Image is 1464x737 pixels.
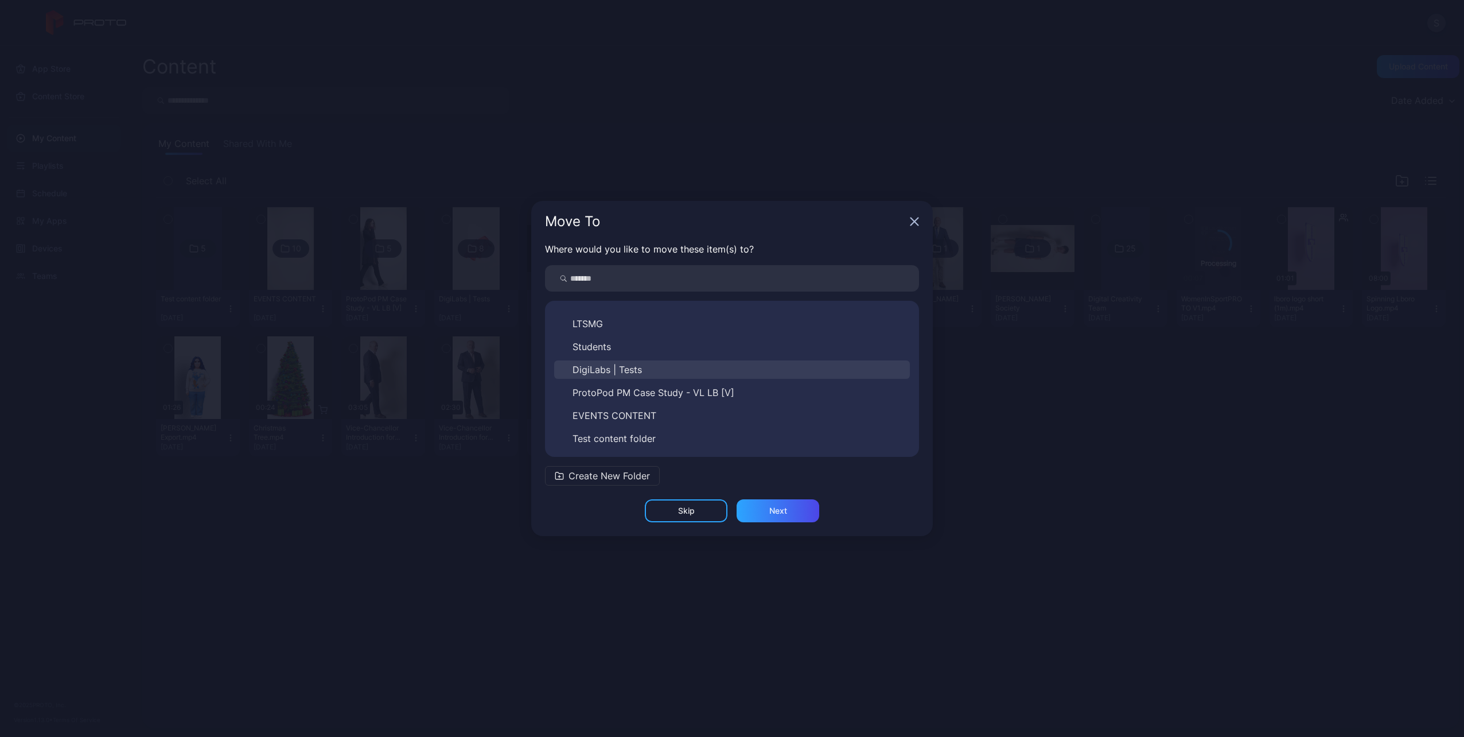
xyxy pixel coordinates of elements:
[573,409,656,422] span: EVENTS CONTENT
[573,340,611,354] span: Students
[645,499,727,522] button: Skip
[545,215,905,228] div: Move To
[573,386,734,399] span: ProtoPod PM Case Study - VL LB [V]
[554,338,910,356] button: Students
[545,466,660,486] button: Create New Folder
[769,506,787,515] div: Next
[678,506,695,515] div: Skip
[554,429,910,448] button: Test content folder
[737,499,819,522] button: Next
[554,406,910,425] button: EVENTS CONTENT
[545,242,919,256] p: Where would you like to move these item(s) to?
[573,363,642,377] span: DigiLabs | Tests
[554,360,910,379] button: DigiLabs | Tests
[573,317,603,331] span: LTSMG
[573,432,656,445] span: Test content folder
[554,315,910,333] button: LTSMG
[569,469,650,483] span: Create New Folder
[554,383,910,402] button: ProtoPod PM Case Study - VL LB [V]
